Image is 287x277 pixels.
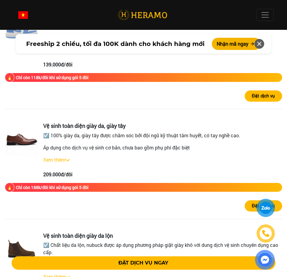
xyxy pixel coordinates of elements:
img: fire.png [5,73,14,82]
img: phone-icon [262,230,269,237]
h3: Vệ sinh toàn diện giày da lộn [43,233,282,239]
p: ☑️ Chất liệu da lộn, nubuck được áp dụng phương pháp giặt giày khô với dung dịch vệ sinh chuyên d... [43,241,282,256]
a: phone-icon [257,225,274,242]
div: 209.000đ/đôi [43,171,282,178]
img: fire.png [5,183,14,192]
img: logo [117,9,167,21]
div: Chỉ còn 188k/đôi khi sử dụng gói 5 đôi [16,184,89,191]
button: Đặt dịch vụ [245,200,282,212]
p: ☑️ 100% giày da, giày tây được chăm sóc bởi đội ngũ kỹ thuật tâm huyết, có tay nghề cao. [43,132,282,139]
div: 139.000đ/đôi [43,61,282,68]
button: Nhận mã ngay [212,38,261,50]
img: Vệ sinh toàn diện giày da, giày tây [5,123,38,156]
h3: Vệ sinh toàn diện giày da, giày tây [43,123,282,129]
button: ĐẶT DỊCH VỤ NGAY [12,256,276,270]
a: Xem thêm [43,156,65,163]
p: Áp dụng cho dịch vụ vệ sinh cơ bản, chưa bao gồm phụ phí đặc biệt [43,144,282,151]
img: vn-flag.png [18,11,28,19]
img: arrow_down.svg [65,159,70,161]
div: Chỉ còn 118k/đôi khi sử dụng gói 5 đôi [16,74,89,81]
button: Đặt dịch vụ [245,90,282,102]
img: Vệ sinh toàn diện giày da lộn [5,233,38,266]
span: Freeship 2 chiều, tối đa 100K dành cho khách hàng mới [26,39,205,48]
